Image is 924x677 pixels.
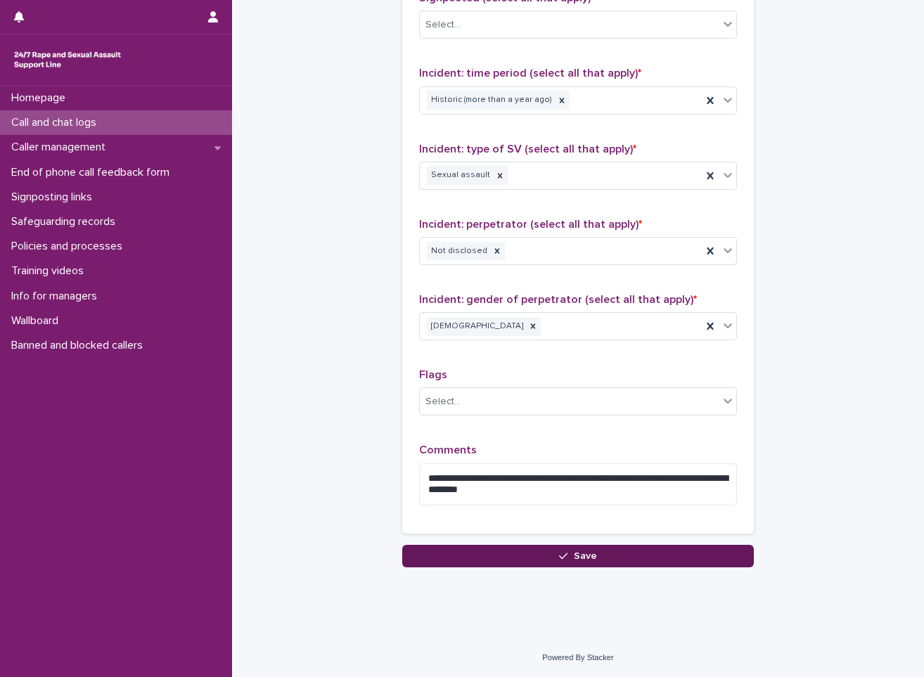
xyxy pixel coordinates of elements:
[6,215,127,228] p: Safeguarding records
[6,290,108,303] p: Info for managers
[6,240,134,253] p: Policies and processes
[574,551,597,561] span: Save
[427,317,525,336] div: [DEMOGRAPHIC_DATA]
[6,339,154,352] p: Banned and blocked callers
[419,219,642,230] span: Incident: perpetrator (select all that apply)
[402,545,754,567] button: Save
[419,444,477,456] span: Comments
[11,46,124,74] img: rhQMoQhaT3yELyF149Cw
[425,394,461,409] div: Select...
[6,91,77,105] p: Homepage
[427,91,554,110] div: Historic (more than a year ago)
[425,18,461,32] div: Select...
[419,294,697,305] span: Incident: gender of perpetrator (select all that apply)
[6,166,181,179] p: End of phone call feedback form
[6,141,117,154] p: Caller management
[419,369,447,380] span: Flags
[419,143,636,155] span: Incident: type of SV (select all that apply)
[419,67,641,79] span: Incident: time period (select all that apply)
[6,264,95,278] p: Training videos
[6,116,108,129] p: Call and chat logs
[427,166,492,185] div: Sexual assault
[427,242,489,261] div: Not disclosed
[6,191,103,204] p: Signposting links
[6,314,70,328] p: Wallboard
[542,653,613,662] a: Powered By Stacker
